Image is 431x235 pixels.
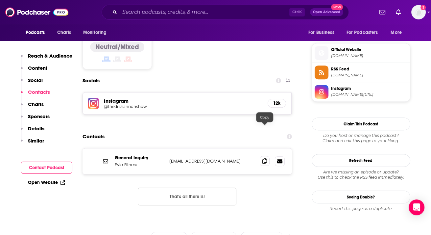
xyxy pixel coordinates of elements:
div: Open Intercom Messenger [409,199,424,215]
span: Monitoring [83,28,107,37]
p: Sponsors [28,113,50,119]
span: Instagram [331,86,407,91]
p: Details [28,125,44,132]
input: Search podcasts, credits, & more... [120,7,289,17]
h5: 12k [273,100,280,106]
p: Content [28,65,47,71]
span: Charts [57,28,71,37]
span: For Podcasters [347,28,378,37]
button: Open AdvancedNew [310,8,343,16]
div: Copy [256,112,273,122]
button: Details [21,125,44,138]
p: General Inquiry [115,155,164,161]
h2: Socials [83,74,100,87]
h5: @thedrshannonshow [104,104,209,109]
p: Evlo Fitness [115,162,164,168]
button: Social [21,77,43,89]
a: Seeing Double? [312,191,410,203]
button: open menu [386,26,410,39]
span: RSS Feed [331,66,407,72]
a: Show notifications dropdown [393,7,403,18]
div: Search podcasts, credits, & more... [102,5,349,20]
p: Contacts [28,89,50,95]
p: Reach & Audience [28,53,72,59]
a: Official Website[DOMAIN_NAME] [315,46,407,60]
button: Contacts [21,89,50,101]
button: Sponsors [21,113,50,125]
button: Nothing here. [138,188,236,205]
p: [EMAIL_ADDRESS][DOMAIN_NAME] [169,158,255,164]
p: Similar [28,138,44,144]
button: open menu [21,26,54,39]
button: open menu [342,26,388,39]
span: Podcasts [26,28,45,37]
a: RSS Feed[DOMAIN_NAME] [315,65,407,79]
button: Reach & Audience [21,53,72,65]
span: New [331,4,343,10]
span: Logged in as nicole.koremenos [411,5,426,19]
div: Claim and edit this page to your liking. [312,133,410,144]
button: Refresh Feed [312,154,410,167]
h4: Neutral/Mixed [95,43,139,51]
img: User Profile [411,5,426,19]
span: Official Website [331,47,407,53]
button: Charts [21,101,44,113]
button: Content [21,65,47,77]
a: Show notifications dropdown [377,7,388,18]
button: Show profile menu [411,5,426,19]
span: Do you host or manage this podcast? [312,133,410,138]
span: For Business [308,28,334,37]
img: Podchaser - Follow, Share and Rate Podcasts [5,6,68,18]
span: buzzsprout.com [331,53,407,58]
div: Are we missing an episode or update? Use this to check the RSS feed immediately. [312,170,410,180]
h5: Instagram [104,98,263,104]
button: Similar [21,138,44,150]
a: Open Website [28,180,65,185]
button: open menu [79,26,115,39]
span: Ctrl K [289,8,305,16]
a: Instagram[DOMAIN_NAME][URL] [315,85,407,99]
div: Report this page as a duplicate. [312,206,410,211]
button: Claim This Podcast [312,117,410,130]
svg: Add a profile image [420,5,426,10]
button: open menu [304,26,343,39]
p: Charts [28,101,44,107]
img: iconImage [88,98,99,109]
span: More [391,28,402,37]
p: Social [28,77,43,83]
span: feeds.buzzsprout.com [331,73,407,78]
a: @thedrshannonshow [104,104,263,109]
span: Open Advanced [313,11,340,14]
span: instagram.com/thedrshannonshow [331,92,407,97]
button: Contact Podcast [21,162,72,174]
h2: Contacts [83,130,105,143]
a: Charts [53,26,75,39]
